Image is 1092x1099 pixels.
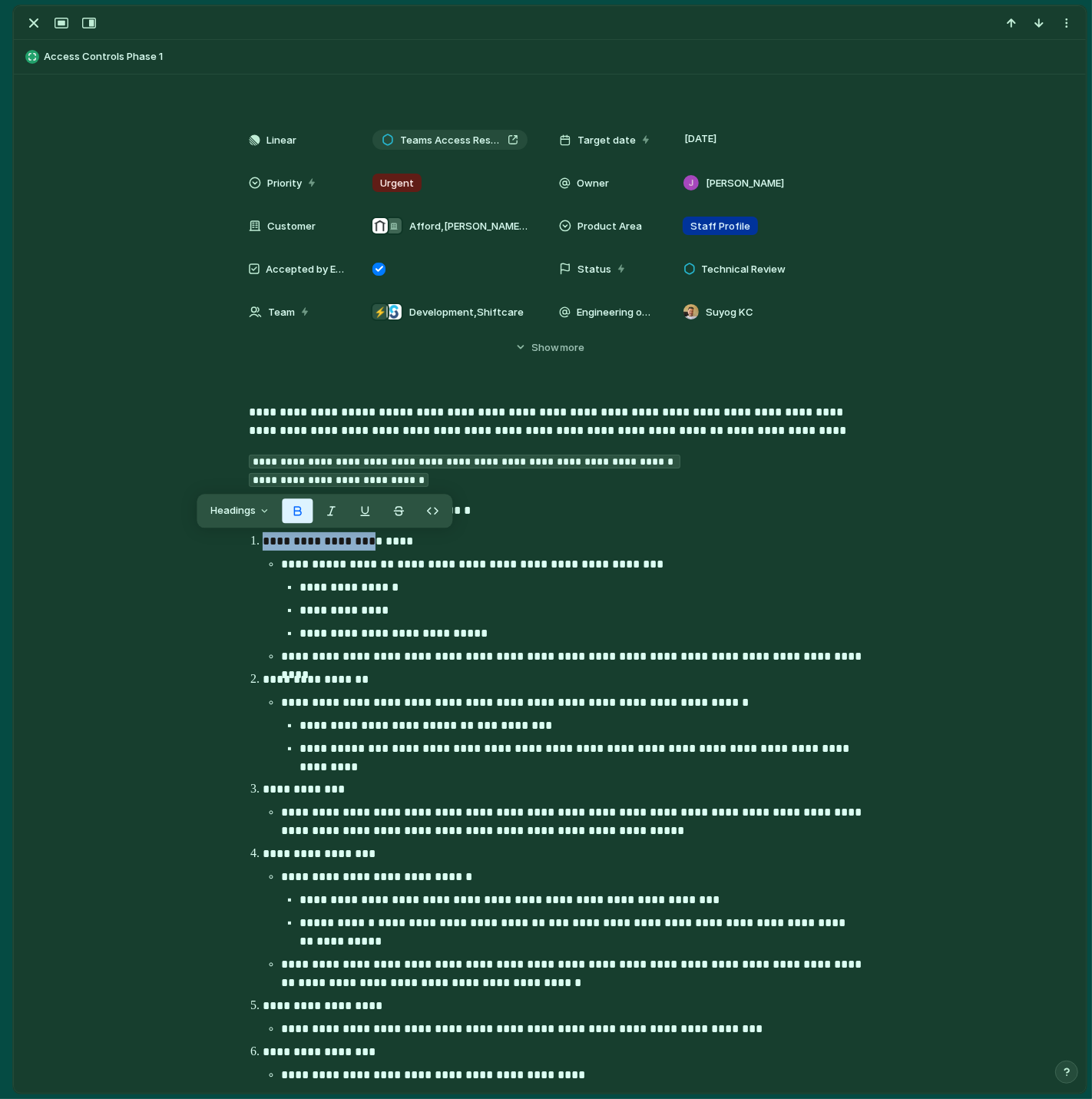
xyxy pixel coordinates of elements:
[690,219,750,234] span: Staff Profile
[577,262,611,277] span: Status
[680,130,721,148] span: [DATE]
[21,45,1079,69] button: Access Controls Phase 1
[210,504,256,519] span: Headings
[706,176,784,191] span: [PERSON_NAME]
[267,176,302,191] span: Priority
[267,219,316,234] span: Customer
[44,49,1079,65] span: Access Controls Phase 1
[706,305,753,320] span: Suyog KC
[561,340,585,356] span: more
[577,133,636,148] span: Target date
[380,176,414,191] span: Urgent
[409,219,528,234] span: Afford , [PERSON_NAME] Watching
[532,340,560,356] span: Show
[372,304,388,319] div: ⚡
[409,305,524,320] span: Development , Shiftcare
[577,305,657,320] span: Engineering owner
[201,498,279,523] button: Headings
[372,130,528,150] a: Teams Access Restriction: Testing & Security Requirements
[249,333,851,361] button: Showmore
[701,262,786,277] span: Technical Review
[268,305,295,320] span: Team
[577,176,609,191] span: Owner
[577,219,642,234] span: Product Area
[266,133,296,148] span: Linear
[266,262,347,277] span: Accepted by Engineering
[400,133,501,148] span: Teams Access Restriction: Testing & Security Requirements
